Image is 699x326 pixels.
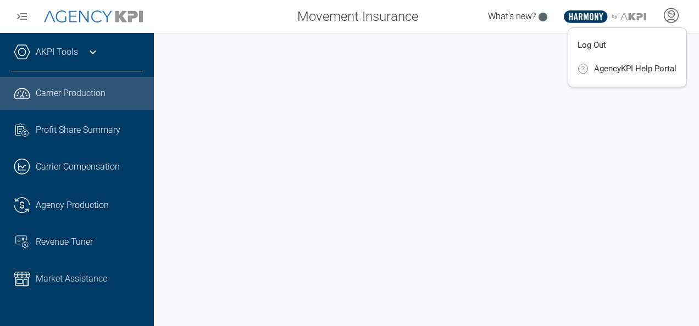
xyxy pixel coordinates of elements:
a: AKPI Tools [36,46,78,59]
span: AgencyKPI Help Portal [594,64,676,73]
span: Revenue Tuner [36,235,93,249]
span: What's new? [488,11,536,21]
span: Agency Production [36,199,109,212]
span: Market Assistance [36,272,107,285]
span: Carrier Compensation [36,160,120,173]
span: Log Out [578,41,606,49]
img: AgencyKPI [44,10,143,23]
span: Movement Insurance [297,7,418,26]
span: Carrier Production [36,87,106,100]
span: Profit Share Summary [36,123,120,137]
